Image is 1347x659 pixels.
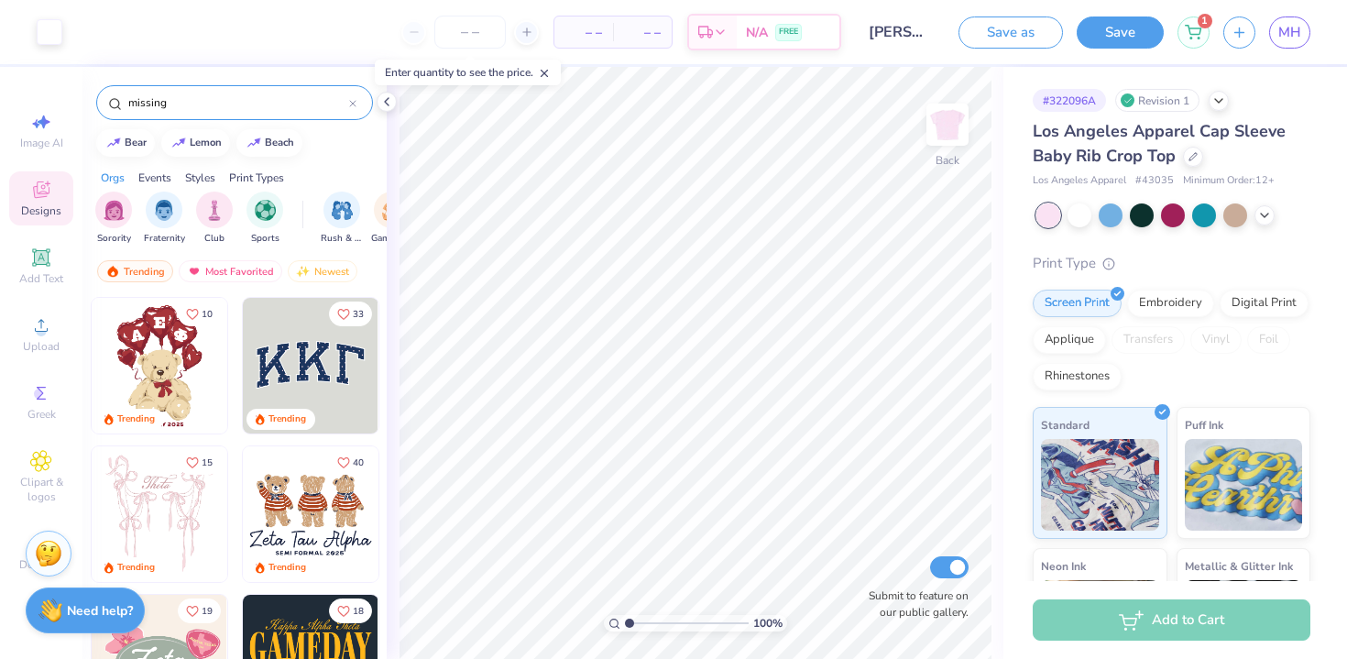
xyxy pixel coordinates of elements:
[1185,415,1223,434] span: Puff Ink
[196,192,233,246] button: filter button
[855,14,945,50] input: Untitled Design
[138,170,171,186] div: Events
[1115,89,1199,112] div: Revision 1
[243,446,378,582] img: a3be6b59-b000-4a72-aad0-0c575b892a6b
[1269,16,1310,49] a: MH
[321,192,363,246] button: filter button
[92,446,227,582] img: 83dda5b0-2158-48ca-832c-f6b4ef4c4536
[296,265,311,278] img: Newest.gif
[178,450,221,475] button: Like
[104,200,125,221] img: Sorority Image
[332,200,353,221] img: Rush & Bid Image
[19,557,63,572] span: Decorate
[375,60,561,85] div: Enter quantity to see the price.
[288,260,357,282] div: Newest
[1247,326,1290,354] div: Foil
[1077,16,1164,49] button: Save
[1033,173,1126,189] span: Los Angeles Apparel
[67,602,133,620] strong: Need help?
[1041,556,1086,576] span: Neon Ink
[187,265,202,278] img: most_fav.gif
[1220,290,1309,317] div: Digital Print
[265,137,294,148] div: beach
[196,192,233,246] div: filter for Club
[1185,556,1293,576] span: Metallic & Glitter Ink
[1127,290,1214,317] div: Embroidery
[23,339,60,354] span: Upload
[371,192,413,246] div: filter for Game Day
[204,232,224,246] span: Club
[859,588,969,621] label: Submit to feature on our public gallery.
[19,271,63,286] span: Add Text
[382,200,403,221] img: Game Day Image
[154,200,174,221] img: Fraternity Image
[246,137,261,148] img: trend_line.gif
[229,170,284,186] div: Print Types
[929,106,966,143] img: Back
[268,561,306,575] div: Trending
[1033,326,1106,354] div: Applique
[95,192,132,246] button: filter button
[353,310,364,319] span: 33
[236,129,302,157] button: beach
[144,232,185,246] span: Fraternity
[125,137,147,148] div: bear
[371,192,413,246] button: filter button
[21,203,61,218] span: Designs
[202,458,213,467] span: 15
[95,192,132,246] div: filter for Sorority
[92,298,227,434] img: 587403a7-0594-4a7f-b2bd-0ca67a3ff8dd
[329,599,372,623] button: Like
[246,192,283,246] div: filter for Sports
[1190,326,1242,354] div: Vinyl
[565,23,602,42] span: – –
[329,302,372,326] button: Like
[1278,22,1301,43] span: MH
[353,458,364,467] span: 40
[251,232,279,246] span: Sports
[171,137,186,148] img: trend_line.gif
[117,412,155,426] div: Trending
[624,23,661,42] span: – –
[1033,290,1122,317] div: Screen Print
[378,298,513,434] img: edfb13fc-0e43-44eb-bea2-bf7fc0dd67f9
[202,310,213,319] span: 10
[1033,253,1310,274] div: Print Type
[321,232,363,246] span: Rush & Bid
[1198,14,1212,28] span: 1
[144,192,185,246] div: filter for Fraternity
[202,607,213,616] span: 19
[161,129,230,157] button: lemon
[190,137,222,148] div: lemon
[179,260,282,282] div: Most Favorited
[268,412,306,426] div: Trending
[178,599,221,623] button: Like
[204,200,224,221] img: Club Image
[378,446,513,582] img: d12c9beb-9502-45c7-ae94-40b97fdd6040
[779,26,798,38] span: FREE
[226,298,362,434] img: e74243e0-e378-47aa-a400-bc6bcb25063a
[101,170,125,186] div: Orgs
[117,561,155,575] div: Trending
[97,260,173,282] div: Trending
[243,298,378,434] img: 3b9aba4f-e317-4aa7-a679-c95a879539bd
[1033,89,1106,112] div: # 322096A
[126,93,349,112] input: Try "Alpha"
[185,170,215,186] div: Styles
[1033,120,1286,167] span: Los Angeles Apparel Cap Sleeve Baby Rib Crop Top
[20,136,63,150] span: Image AI
[105,265,120,278] img: trending.gif
[1185,439,1303,531] img: Puff Ink
[936,152,959,169] div: Back
[434,16,506,49] input: – –
[1041,415,1090,434] span: Standard
[958,16,1063,49] button: Save as
[144,192,185,246] button: filter button
[1135,173,1174,189] span: # 43035
[1112,326,1185,354] div: Transfers
[178,302,221,326] button: Like
[1183,173,1275,189] span: Minimum Order: 12 +
[1033,363,1122,390] div: Rhinestones
[106,137,121,148] img: trend_line.gif
[27,407,56,422] span: Greek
